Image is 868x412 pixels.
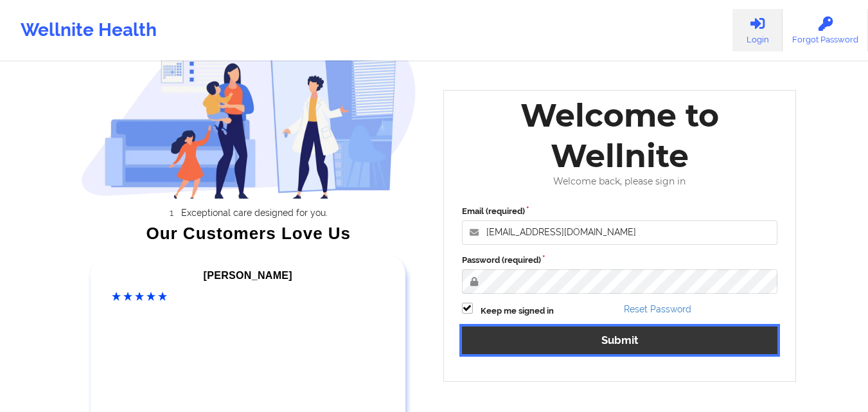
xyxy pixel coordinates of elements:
[81,17,416,199] img: wellnite-auth-hero_200.c722682e.png
[462,254,778,267] label: Password (required)
[462,220,778,245] input: Email address
[783,9,868,51] a: Forgot Password
[462,327,778,354] button: Submit
[93,208,416,218] li: Exceptional care designed for you.
[481,305,554,318] label: Keep me signed in
[453,95,787,176] div: Welcome to Wellnite
[204,270,292,281] span: [PERSON_NAME]
[732,9,783,51] a: Login
[624,304,691,314] a: Reset Password
[462,205,778,218] label: Email (required)
[453,176,787,187] div: Welcome back, please sign in
[81,227,416,240] div: Our Customers Love Us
